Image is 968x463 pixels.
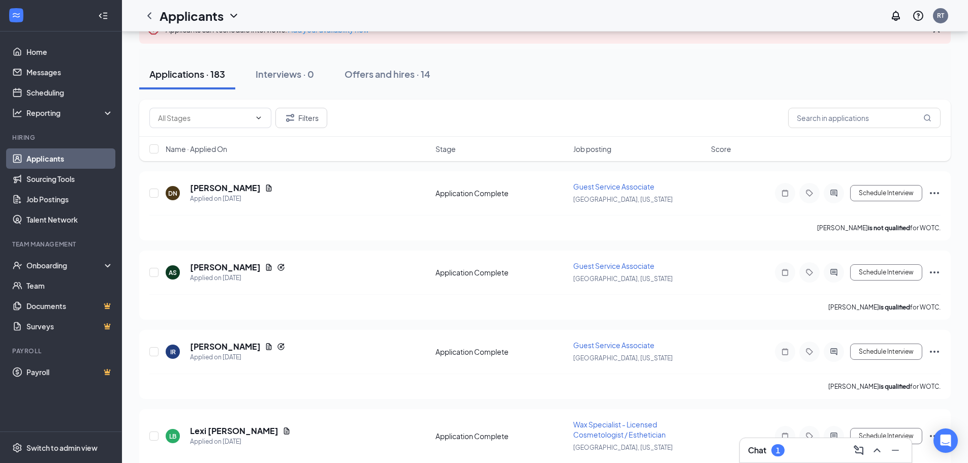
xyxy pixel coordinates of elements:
span: Stage [435,144,456,154]
span: Wax Specialist - Licensed Cosmetologist / Esthetician [573,420,666,439]
span: Guest Service Associate [573,261,654,270]
div: Application Complete [435,347,567,357]
svg: Document [283,427,291,435]
svg: Reapply [277,263,285,271]
h5: [PERSON_NAME] [190,182,261,194]
svg: Ellipses [928,266,941,279]
svg: Tag [803,432,816,440]
svg: Note [779,348,791,356]
svg: Reapply [277,343,285,351]
span: Guest Service Associate [573,341,654,350]
svg: Tag [803,348,816,356]
b: is qualified [879,383,910,390]
div: Applications · 183 [149,68,225,80]
svg: Document [265,343,273,351]
svg: Document [265,184,273,192]
div: Onboarding [26,260,105,270]
svg: Ellipses [928,430,941,442]
span: [GEOGRAPHIC_DATA], [US_STATE] [573,196,673,203]
div: Applied on [DATE] [190,273,285,283]
svg: ChevronDown [255,114,263,122]
svg: Analysis [12,108,22,118]
span: [GEOGRAPHIC_DATA], [US_STATE] [573,444,673,451]
div: Application Complete [435,431,567,441]
b: is not qualified [868,224,910,232]
a: Job Postings [26,189,113,209]
div: Offers and hires · 14 [345,68,430,80]
button: Minimize [887,442,903,458]
b: is qualified [879,303,910,311]
div: RT [937,11,944,20]
h5: [PERSON_NAME] [190,341,261,352]
input: Search in applications [788,108,941,128]
svg: ActiveChat [828,348,840,356]
svg: Note [779,189,791,197]
svg: ComposeMessage [853,444,865,456]
svg: Ellipses [928,187,941,199]
a: Sourcing Tools [26,169,113,189]
a: Team [26,275,113,296]
a: Home [26,42,113,62]
div: Application Complete [435,188,567,198]
a: Scheduling [26,82,113,103]
svg: Minimize [889,444,901,456]
svg: Collapse [98,11,108,21]
div: Switch to admin view [26,443,98,453]
div: Team Management [12,240,111,249]
svg: ChevronLeft [143,10,155,22]
h5: Lexi [PERSON_NAME] [190,425,278,437]
a: SurveysCrown [26,316,113,336]
button: Schedule Interview [850,428,922,444]
button: ComposeMessage [851,442,867,458]
svg: Notifications [890,10,902,22]
a: Talent Network [26,209,113,230]
div: Application Complete [435,267,567,277]
a: Applicants [26,148,113,169]
div: DN [168,189,177,198]
p: [PERSON_NAME] for WOTC. [828,303,941,312]
span: Job posting [573,144,611,154]
p: [PERSON_NAME] for WOTC. [817,224,941,232]
svg: ActiveChat [828,189,840,197]
button: Schedule Interview [850,185,922,201]
svg: UserCheck [12,260,22,270]
div: Applied on [DATE] [190,194,273,204]
a: DocumentsCrown [26,296,113,316]
div: Reporting [26,108,114,118]
div: Interviews · 0 [256,68,314,80]
div: 1 [776,446,780,455]
h5: [PERSON_NAME] [190,262,261,273]
a: PayrollCrown [26,362,113,382]
svg: ActiveChat [828,432,840,440]
div: Hiring [12,133,111,142]
button: ChevronUp [869,442,885,458]
span: [GEOGRAPHIC_DATA], [US_STATE] [573,275,673,283]
div: AS [169,268,177,277]
span: [GEOGRAPHIC_DATA], [US_STATE] [573,354,673,362]
h1: Applicants [160,7,224,24]
svg: Note [779,432,791,440]
span: Guest Service Associate [573,182,654,191]
svg: ActiveChat [828,268,840,276]
svg: Filter [284,112,296,124]
svg: Tag [803,189,816,197]
button: Schedule Interview [850,264,922,281]
div: LB [169,432,176,441]
svg: MagnifyingGlass [923,114,931,122]
span: Name · Applied On [166,144,227,154]
button: Filter Filters [275,108,327,128]
svg: Settings [12,443,22,453]
button: Schedule Interview [850,344,922,360]
svg: ChevronUp [871,444,883,456]
span: Score [711,144,731,154]
svg: Ellipses [928,346,941,358]
div: Open Intercom Messenger [933,428,958,453]
input: All Stages [158,112,251,124]
div: IR [170,348,176,356]
svg: Document [265,263,273,271]
a: Messages [26,62,113,82]
div: Applied on [DATE] [190,352,285,362]
div: Payroll [12,347,111,355]
h3: Chat [748,445,766,456]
